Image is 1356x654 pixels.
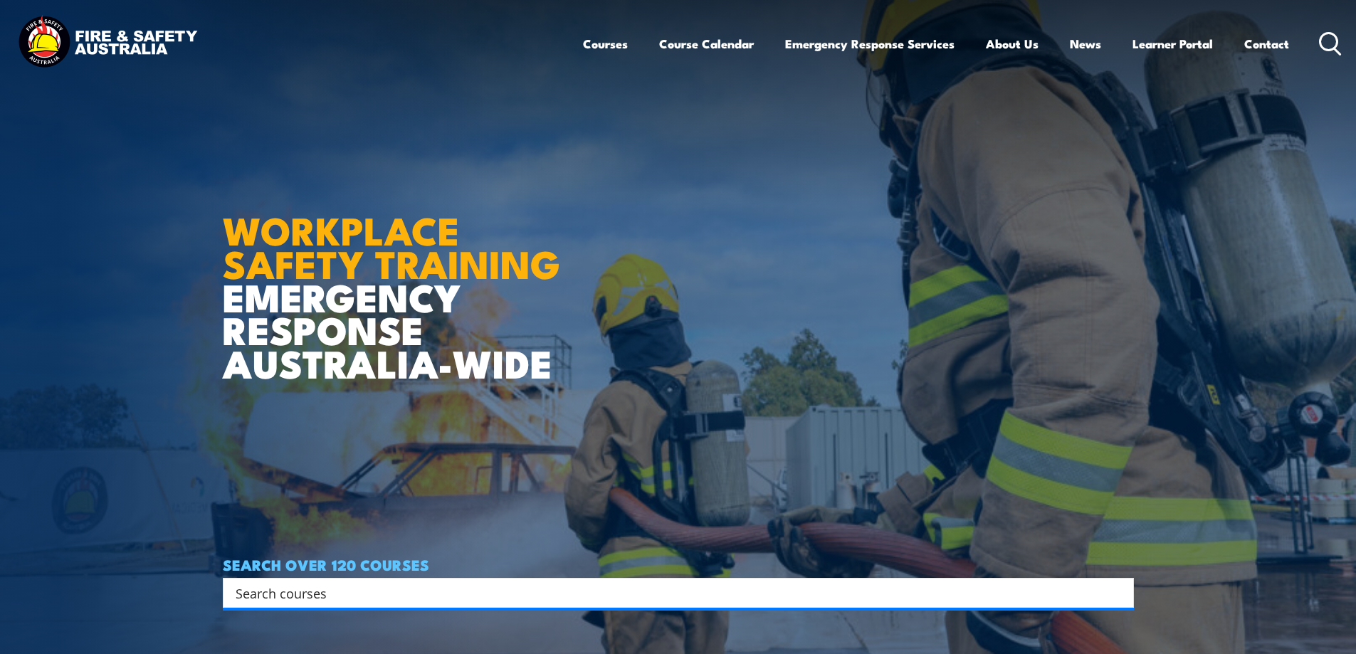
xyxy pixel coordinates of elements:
[1244,25,1289,63] a: Contact
[238,583,1105,603] form: Search form
[986,25,1039,63] a: About Us
[583,25,628,63] a: Courses
[1109,583,1129,603] button: Search magnifier button
[223,199,560,292] strong: WORKPLACE SAFETY TRAINING
[236,582,1103,603] input: Search input
[1070,25,1101,63] a: News
[223,557,1134,572] h4: SEARCH OVER 120 COURSES
[785,25,955,63] a: Emergency Response Services
[223,177,571,379] h1: EMERGENCY RESPONSE AUSTRALIA-WIDE
[659,25,754,63] a: Course Calendar
[1132,25,1213,63] a: Learner Portal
